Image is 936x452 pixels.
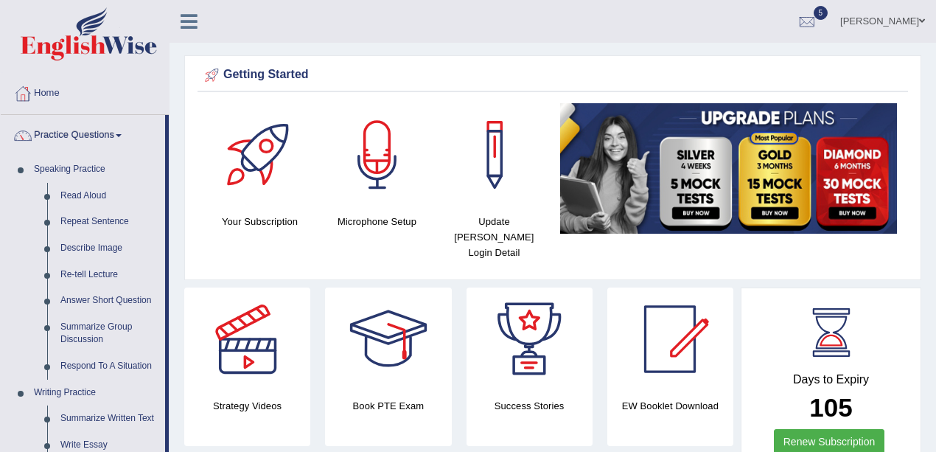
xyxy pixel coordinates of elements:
a: Answer Short Question [54,288,165,314]
h4: Days to Expiry [758,373,904,386]
h4: Microphone Setup [326,214,428,229]
div: Getting Started [201,64,904,86]
a: Read Aloud [54,183,165,209]
a: Home [1,73,169,110]
h4: Book PTE Exam [325,398,451,414]
a: Re-tell Lecture [54,262,165,288]
a: Summarize Written Text [54,406,165,432]
a: Practice Questions [1,115,165,152]
a: Respond To A Situation [54,353,165,380]
b: 105 [809,393,852,422]
h4: EW Booklet Download [607,398,733,414]
a: Describe Image [54,235,165,262]
h4: Your Subscription [209,214,311,229]
a: Repeat Sentence [54,209,165,235]
span: 5 [814,6,828,20]
a: Speaking Practice [27,156,165,183]
h4: Strategy Videos [184,398,310,414]
a: Writing Practice [27,380,165,406]
h4: Success Stories [467,398,593,414]
h4: Update [PERSON_NAME] Login Detail [443,214,545,260]
img: small5.jpg [560,103,897,234]
a: Summarize Group Discussion [54,314,165,353]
